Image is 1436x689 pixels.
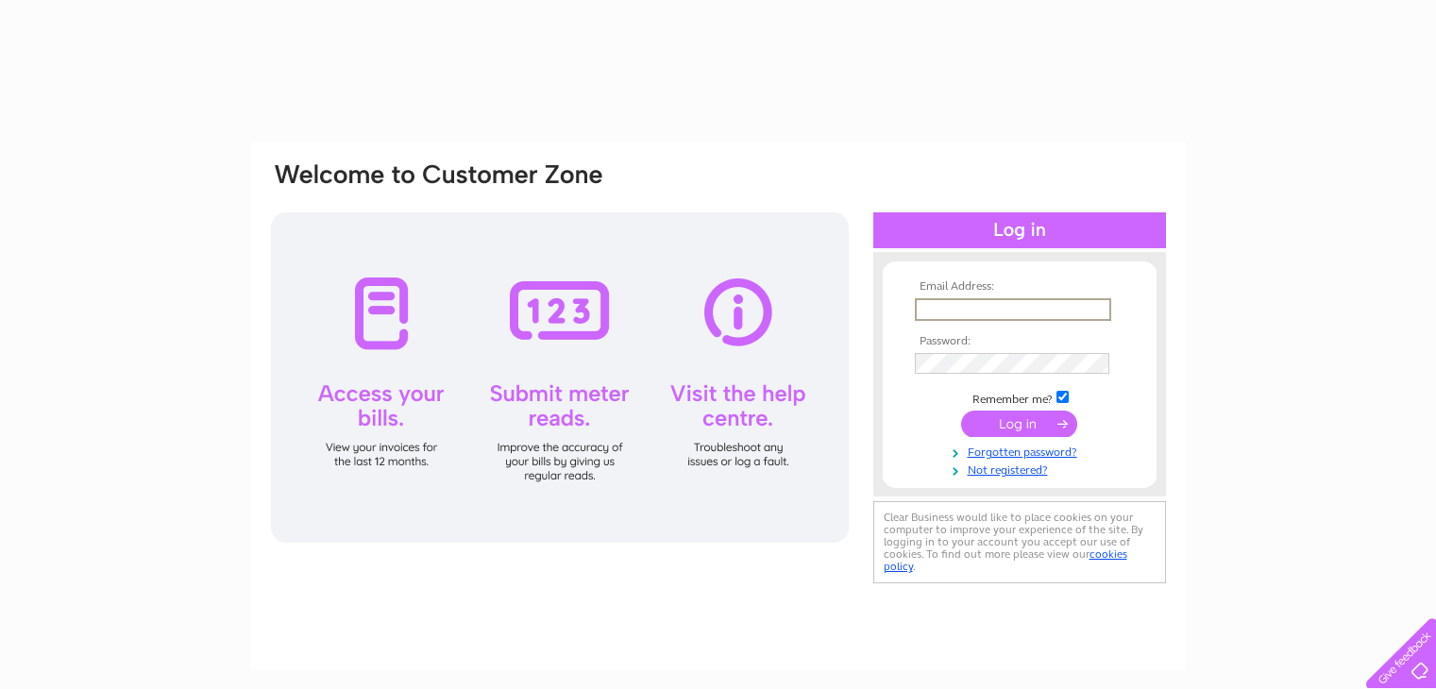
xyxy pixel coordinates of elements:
a: Not registered? [915,460,1129,478]
div: Clear Business would like to place cookies on your computer to improve your experience of the sit... [873,501,1166,583]
td: Remember me? [910,388,1129,407]
th: Email Address: [910,280,1129,294]
th: Password: [910,335,1129,348]
a: cookies policy [884,547,1127,573]
input: Submit [961,411,1077,437]
a: Forgotten password? [915,442,1129,460]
